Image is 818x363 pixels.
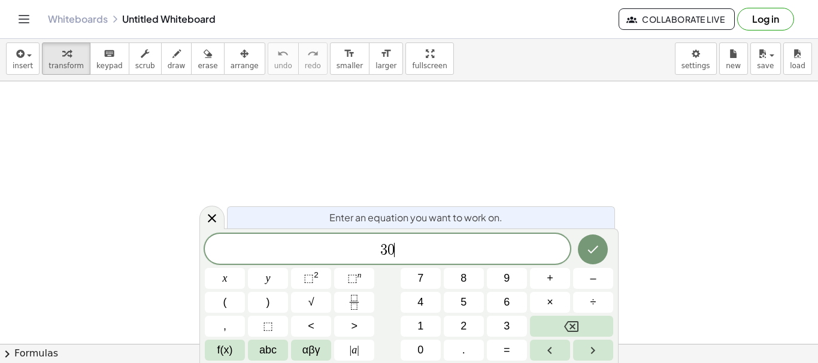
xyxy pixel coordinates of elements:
[487,268,527,289] button: 9
[191,42,224,75] button: erase
[231,62,259,70] span: arrange
[737,8,794,30] button: Log in
[504,342,510,358] span: =
[750,42,781,75] button: save
[48,13,108,25] a: Whiteboards
[334,316,374,337] button: Greater than
[444,292,484,313] button: 5
[304,272,314,284] span: ⬚
[224,42,265,75] button: arrange
[629,14,725,25] span: Collaborate Live
[314,270,319,279] sup: 2
[578,234,608,264] button: Done
[248,340,288,361] button: Alphabet
[394,243,395,257] span: ​
[573,268,613,289] button: Minus
[487,340,527,361] button: Equals
[168,62,186,70] span: draw
[590,270,596,286] span: –
[573,292,613,313] button: Divide
[460,270,466,286] span: 8
[307,47,319,61] i: redo
[223,318,226,334] span: ,
[444,340,484,361] button: .
[308,318,314,334] span: <
[205,268,245,289] button: x
[350,344,352,356] span: |
[337,62,363,70] span: smaller
[13,62,33,70] span: insert
[547,270,553,286] span: +
[460,318,466,334] span: 2
[205,340,245,361] button: Functions
[783,42,812,75] button: load
[504,294,510,310] span: 6
[266,270,271,286] span: y
[291,340,331,361] button: Greek alphabet
[726,62,741,70] span: new
[380,243,387,257] span: 3
[417,318,423,334] span: 1
[387,243,395,257] span: 0
[358,270,362,279] sup: n
[401,316,441,337] button: 1
[308,294,314,310] span: √
[205,316,245,337] button: ,
[401,292,441,313] button: 4
[223,294,227,310] span: (
[405,42,453,75] button: fullscreen
[135,62,155,70] span: scrub
[96,62,123,70] span: keypad
[530,268,570,289] button: Plus
[248,292,288,313] button: )
[487,292,527,313] button: 6
[223,270,228,286] span: x
[675,42,717,75] button: settings
[590,294,596,310] span: ÷
[14,10,34,29] button: Toggle navigation
[90,42,129,75] button: keyboardkeypad
[302,342,320,358] span: αβγ
[350,342,359,358] span: a
[619,8,735,30] button: Collaborate Live
[401,340,441,361] button: 0
[198,62,217,70] span: erase
[790,62,805,70] span: load
[129,42,162,75] button: scrub
[444,268,484,289] button: 8
[444,316,484,337] button: 2
[757,62,774,70] span: save
[417,294,423,310] span: 4
[6,42,40,75] button: insert
[547,294,553,310] span: ×
[266,294,270,310] span: )
[487,316,527,337] button: 3
[417,342,423,358] span: 0
[719,42,748,75] button: new
[375,62,396,70] span: larger
[329,211,502,225] span: Enter an equation you want to work on.
[460,294,466,310] span: 5
[291,268,331,289] button: Squared
[334,268,374,289] button: Superscript
[248,268,288,289] button: y
[217,342,233,358] span: f(x)
[573,340,613,361] button: Right arrow
[104,47,115,61] i: keyboard
[291,316,331,337] button: Less than
[330,42,369,75] button: format_sizesmaller
[344,47,355,61] i: format_size
[462,342,465,358] span: .
[42,42,90,75] button: transform
[298,42,328,75] button: redoredo
[291,292,331,313] button: Square root
[347,272,358,284] span: ⬚
[305,62,321,70] span: redo
[334,340,374,361] button: Absolute value
[49,62,84,70] span: transform
[369,42,403,75] button: format_sizelarger
[248,316,288,337] button: Placeholder
[504,270,510,286] span: 9
[530,292,570,313] button: Times
[681,62,710,70] span: settings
